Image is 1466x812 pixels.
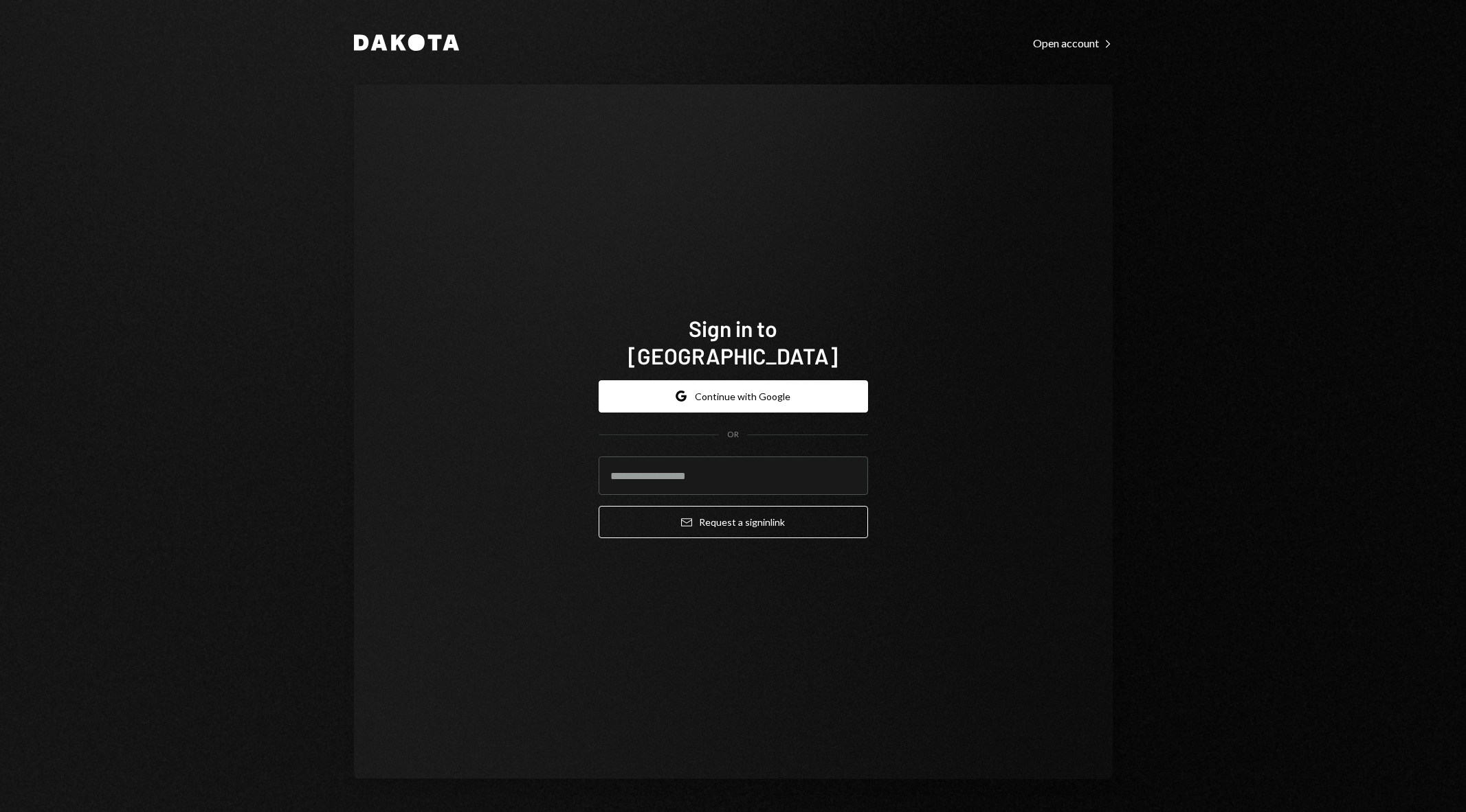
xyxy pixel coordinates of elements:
div: OR [727,429,739,441]
button: Request a signinlink [599,506,868,538]
h1: Sign in to [GEOGRAPHIC_DATA] [599,314,868,369]
div: Open account [1033,36,1113,50]
a: Open account [1033,35,1113,50]
button: Continue with Google [599,380,868,413]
